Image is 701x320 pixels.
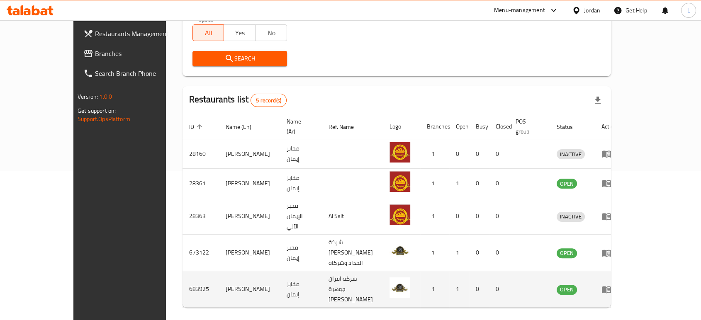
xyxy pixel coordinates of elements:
img: Eman Bakery [389,142,410,162]
span: 5 record(s) [251,97,286,104]
div: Menu [601,178,617,188]
span: Search Branch Phone [95,68,184,78]
h2: Restaurants list [189,93,287,107]
td: 0 [469,235,489,271]
td: 0 [469,198,489,235]
td: شركة [PERSON_NAME] الحداد وشركاه [322,235,383,271]
th: Closed [489,114,509,139]
td: [PERSON_NAME] [219,169,280,198]
div: Menu [601,248,617,258]
button: Yes [224,24,256,41]
a: Support.OpsPlatform [78,114,130,124]
span: OPEN [557,248,577,258]
span: Ref. Name [329,122,365,132]
td: Al Salt [322,198,383,235]
td: 28361 [183,169,219,198]
td: 28363 [183,198,219,235]
th: Busy [469,114,489,139]
td: 0 [469,139,489,169]
button: No [255,24,287,41]
span: Yes [227,27,252,39]
td: 1 [420,235,449,271]
td: 28160 [183,139,219,169]
div: Menu [601,284,617,294]
span: INACTIVE [557,212,585,221]
td: 1 [420,198,449,235]
button: All [192,24,224,41]
img: Eman Bakery [389,277,410,298]
td: [PERSON_NAME] [219,271,280,308]
span: L [687,6,690,15]
td: شركة افران جوهرة [PERSON_NAME] [322,271,383,308]
img: Eman Bakery [389,171,410,192]
td: [PERSON_NAME] [219,139,280,169]
td: مخابز إيمان [280,139,322,169]
td: مخبز إيمان [280,235,322,271]
th: Logo [383,114,420,139]
span: Name (Ar) [287,116,312,136]
div: Menu [601,149,617,159]
label: Upsell [198,16,214,22]
td: مخابز إيمان [280,169,322,198]
span: POS group [516,116,540,136]
div: Menu-management [494,5,545,15]
td: 0 [489,169,509,198]
span: OPEN [557,285,577,294]
td: مخبز الإيمان الآلي [280,198,322,235]
th: Branches [420,114,449,139]
button: Search [192,51,287,66]
span: INACTIVE [557,150,585,159]
th: Open [449,114,469,139]
td: [PERSON_NAME] [219,235,280,271]
td: 1 [420,271,449,308]
td: 0 [469,271,489,308]
div: Export file [588,90,608,110]
a: Search Branch Phone [77,63,190,83]
div: OPEN [557,285,577,295]
span: Status [557,122,584,132]
td: 1 [449,169,469,198]
td: مخابز إيمان [280,271,322,308]
span: ID [189,122,205,132]
a: Branches [77,44,190,63]
span: Search [199,53,280,64]
td: 0 [449,198,469,235]
td: 0 [489,198,509,235]
span: Version: [78,91,98,102]
span: All [196,27,221,39]
span: Restaurants Management [95,29,184,39]
span: No [259,27,284,39]
td: 1 [449,235,469,271]
div: Jordan [584,6,600,15]
table: enhanced table [183,114,623,308]
td: 1 [449,271,469,308]
span: Get support on: [78,105,116,116]
td: 673122 [183,235,219,271]
td: 0 [469,169,489,198]
div: INACTIVE [557,212,585,222]
td: 0 [489,271,509,308]
div: INACTIVE [557,149,585,159]
span: Branches [95,48,184,58]
div: Total records count [251,94,287,107]
span: 1.0.0 [99,91,112,102]
td: 0 [489,235,509,271]
td: [PERSON_NAME] [219,198,280,235]
img: EMAN BAKERY [389,241,410,262]
td: 0 [489,139,509,169]
td: 1 [420,139,449,169]
span: Name (En) [226,122,262,132]
span: OPEN [557,179,577,189]
a: Restaurants Management [77,24,190,44]
td: 1 [420,169,449,198]
td: 683925 [183,271,219,308]
th: Action [595,114,623,139]
img: Eman Bakery [389,204,410,225]
td: 0 [449,139,469,169]
div: Menu [601,211,617,221]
